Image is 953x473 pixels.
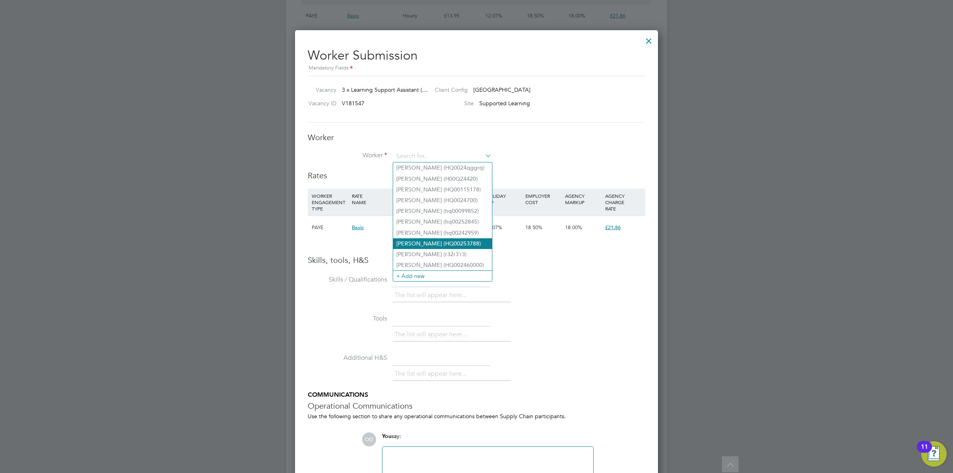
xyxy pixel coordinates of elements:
div: EMPLOYER COST [523,189,563,209]
div: say: [382,432,594,446]
li: [PERSON_NAME] (H00Q24420) [393,174,492,184]
div: AGENCY CHARGE RATE [603,189,643,216]
li: The list will appear here... [395,290,470,301]
div: HOLIDAY PAY [483,189,523,209]
h3: Worker [308,132,645,143]
div: Mandatory Fields [308,64,645,73]
span: 18.50% [525,224,542,231]
li: [PERSON_NAME] (hq00099852) [393,206,492,216]
label: Additional H&S [308,354,387,362]
label: Worker [308,151,387,160]
h3: Skills, tools, H&S [308,255,645,265]
span: 3 x Learning Support Assistant (… [342,86,428,93]
li: [PERSON_NAME] (hq00252845) [393,216,492,227]
span: £21.86 [605,224,621,231]
li: [PERSON_NAME] (HQ00115178) [393,184,492,195]
div: PAYE [310,216,350,239]
span: You [382,433,392,440]
li: The list will appear here... [395,329,470,340]
div: AGENCY MARKUP [563,189,603,209]
span: 18.00% [565,224,582,231]
label: Vacancy [305,86,336,93]
label: Vacancy ID [305,100,336,107]
span: V181547 [342,100,365,107]
span: Supported Learning [479,100,530,107]
div: Use the following section to share any operational communications between Supply Chain participants. [308,413,645,420]
li: + Add new [393,270,492,281]
li: [PERSON_NAME] (r32r3`r3) [393,249,492,260]
div: 11 [921,447,928,457]
h2: Worker Submission [308,41,645,73]
h5: COMMUNICATIONS [308,391,645,399]
input: Search for... [394,151,492,162]
h3: Rates [308,170,645,181]
label: Skills / Qualifications [308,276,387,284]
span: [GEOGRAPHIC_DATA] [473,86,531,93]
button: Open Resource Center, 11 new notifications [921,441,947,467]
li: The list will appear here... [395,369,470,379]
span: Basic [352,224,364,231]
li: [PERSON_NAME] (hq00242959) [393,228,492,238]
li: [PERSON_NAME] (HQ002460000) [393,260,492,270]
li: [PERSON_NAME] (HQ0024qggrq) [393,162,492,173]
label: Client Config [428,86,468,93]
span: OD [362,432,376,446]
label: Site [428,100,474,107]
div: WORKER ENGAGEMENT TYPE [310,189,350,216]
div: RATE NAME [350,189,403,209]
li: [PERSON_NAME] (HQ0024700) [393,195,492,206]
h3: Operational Communications [308,401,645,411]
span: 12.07% [485,224,502,231]
label: Tools [308,315,387,323]
li: [PERSON_NAME] (HQ00253788) [393,238,492,249]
